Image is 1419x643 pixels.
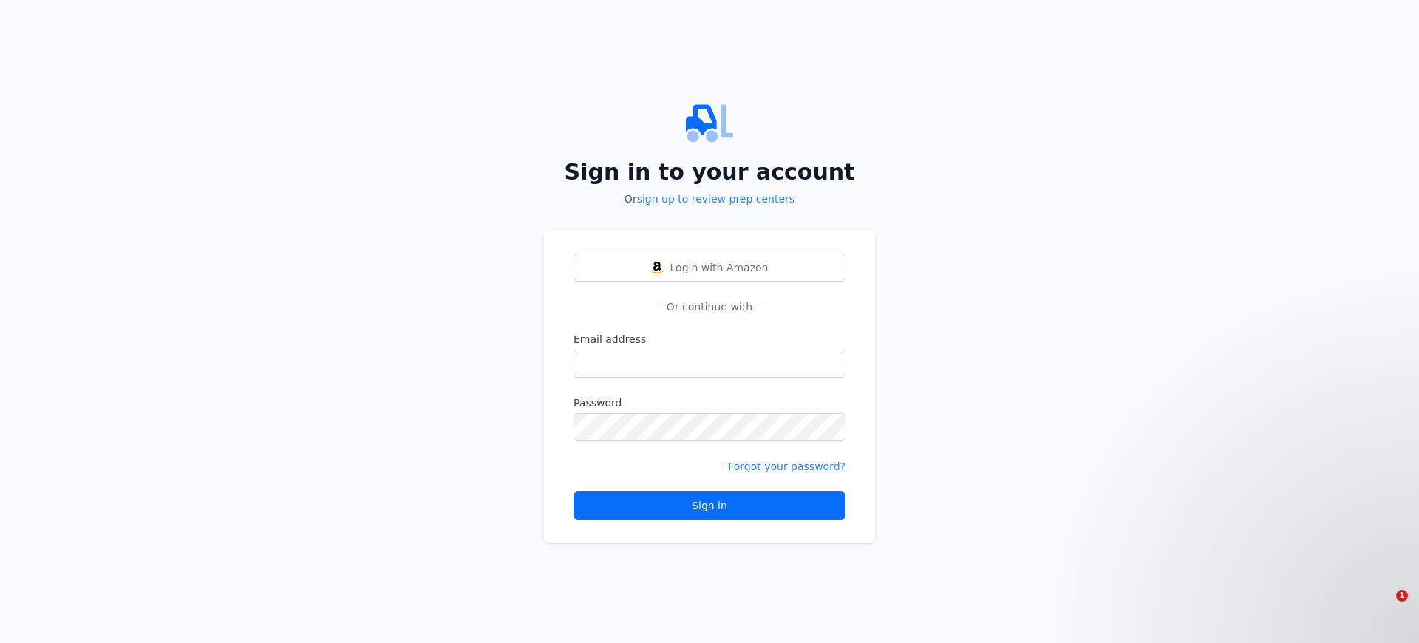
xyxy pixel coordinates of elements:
label: Email address [574,332,845,347]
label: Password [574,395,845,410]
h2: Sign in to your account [544,159,875,186]
iframe: Intercom live chat [1366,590,1401,625]
img: PrepCenter [544,100,875,147]
a: sign up to review prep centers [637,193,794,205]
span: 1 [1396,590,1408,602]
img: Login with Amazon [651,262,663,273]
button: Sign in [574,491,845,520]
span: Or continue with [661,299,758,314]
button: Login with AmazonLogin with Amazon [574,254,845,282]
a: Forgot your password? [728,460,845,472]
div: Sign in [586,498,833,513]
p: Or [544,191,875,206]
iframe: Intercom notifications message [1123,353,1419,603]
span: Login with Amazon [670,260,769,275]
